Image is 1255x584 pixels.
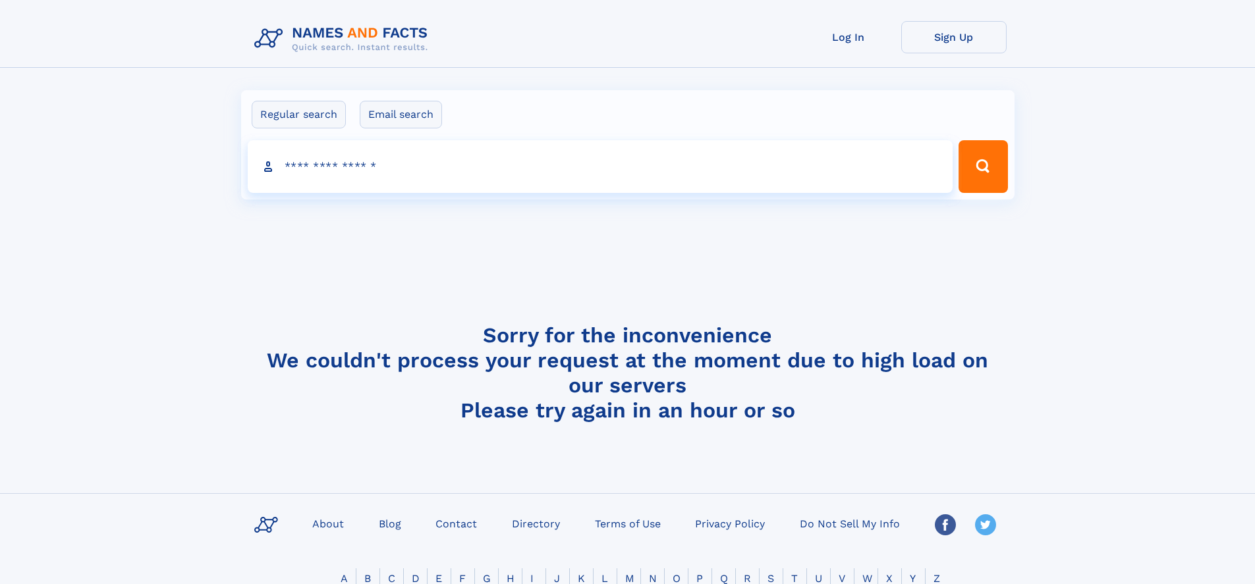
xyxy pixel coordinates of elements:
a: Log In [796,21,901,53]
h4: Sorry for the inconvenience We couldn't process your request at the moment due to high load on ou... [249,323,1007,423]
input: search input [248,140,953,193]
img: Logo Names and Facts [249,21,439,57]
a: Blog [374,514,406,533]
label: Email search [360,101,442,128]
a: Do Not Sell My Info [795,514,905,533]
label: Regular search [252,101,346,128]
a: Contact [430,514,482,533]
a: About [307,514,349,533]
a: Sign Up [901,21,1007,53]
img: Twitter [975,514,996,535]
img: Facebook [935,514,956,535]
a: Privacy Policy [690,514,770,533]
a: Terms of Use [590,514,666,533]
button: Search Button [959,140,1007,193]
a: Directory [507,514,565,533]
